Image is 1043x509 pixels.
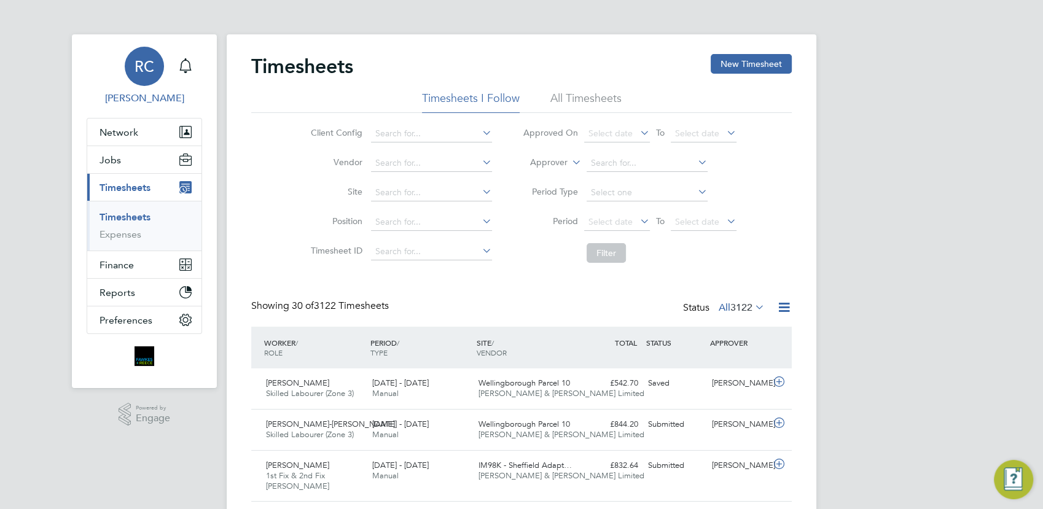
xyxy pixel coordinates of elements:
[307,157,362,168] label: Vendor
[479,460,572,470] span: IM98K - Sheffield Adapt…
[100,211,150,223] a: Timesheets
[307,245,362,256] label: Timesheet ID
[135,58,154,74] span: RC
[683,300,767,317] div: Status
[588,128,633,139] span: Select date
[730,301,752,314] span: 3122
[72,34,217,388] nav: Main navigation
[491,338,494,348] span: /
[266,460,329,470] span: [PERSON_NAME]
[643,373,707,394] div: Saved
[100,154,121,166] span: Jobs
[523,127,578,138] label: Approved On
[370,348,388,357] span: TYPE
[652,213,668,229] span: To
[371,155,492,172] input: Search for...
[477,348,507,357] span: VENDOR
[615,338,637,348] span: TOTAL
[371,184,492,201] input: Search for...
[100,287,135,298] span: Reports
[100,182,150,193] span: Timesheets
[87,174,201,201] button: Timesheets
[579,373,643,394] div: £542.70
[100,126,138,138] span: Network
[652,125,668,141] span: To
[675,216,719,227] span: Select date
[87,47,202,106] a: RC[PERSON_NAME]
[87,91,202,106] span: Robyn Clarke
[643,456,707,476] div: Submitted
[251,54,353,79] h2: Timesheets
[87,346,202,366] a: Go to home page
[307,127,362,138] label: Client Config
[675,128,719,139] span: Select date
[994,460,1033,499] button: Engage Resource Center
[579,456,643,476] div: £832.64
[711,54,792,74] button: New Timesheet
[251,300,391,313] div: Showing
[367,332,474,363] div: PERIOD
[372,429,399,440] span: Manual
[307,186,362,197] label: Site
[266,378,329,388] span: [PERSON_NAME]
[119,403,171,426] a: Powered byEngage
[479,388,644,398] span: [PERSON_NAME] & [PERSON_NAME] Limited
[135,346,154,366] img: bromak-logo-retina.png
[479,429,644,440] span: [PERSON_NAME] & [PERSON_NAME] Limited
[523,216,578,227] label: Period
[100,314,152,326] span: Preferences
[643,414,707,435] div: Submitted
[643,332,707,354] div: STATUS
[479,470,644,481] span: [PERSON_NAME] & [PERSON_NAME] Limited
[707,332,771,354] div: APPROVER
[371,214,492,231] input: Search for...
[261,332,367,363] div: WORKER
[100,259,134,271] span: Finance
[87,279,201,306] button: Reports
[266,419,395,429] span: [PERSON_NAME]-[PERSON_NAME]
[372,388,399,398] span: Manual
[371,125,492,142] input: Search for...
[372,378,429,388] span: [DATE] - [DATE]
[588,216,633,227] span: Select date
[136,403,170,413] span: Powered by
[587,243,626,263] button: Filter
[87,146,201,173] button: Jobs
[587,184,708,201] input: Select one
[422,91,520,113] li: Timesheets I Follow
[372,460,429,470] span: [DATE] - [DATE]
[136,413,170,424] span: Engage
[579,414,643,435] div: £844.20
[707,373,771,394] div: [PERSON_NAME]
[587,155,708,172] input: Search for...
[719,301,765,314] label: All
[372,419,429,429] span: [DATE] - [DATE]
[371,243,492,260] input: Search for...
[87,251,201,278] button: Finance
[512,157,568,169] label: Approver
[100,228,141,240] a: Expenses
[707,456,771,476] div: [PERSON_NAME]
[397,338,399,348] span: /
[266,429,354,440] span: Skilled Labourer (Zone 3)
[266,388,354,398] span: Skilled Labourer (Zone 3)
[523,186,578,197] label: Period Type
[292,300,314,312] span: 30 of
[707,414,771,435] div: [PERSON_NAME]
[264,348,283,357] span: ROLE
[266,470,329,491] span: 1st Fix & 2nd Fix [PERSON_NAME]
[87,306,201,333] button: Preferences
[87,119,201,146] button: Network
[307,216,362,227] label: Position
[87,201,201,251] div: Timesheets
[295,338,298,348] span: /
[474,332,580,363] div: SITE
[292,300,389,312] span: 3122 Timesheets
[479,378,570,388] span: Wellingborough Parcel 10
[372,470,399,481] span: Manual
[479,419,570,429] span: Wellingborough Parcel 10
[550,91,622,113] li: All Timesheets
